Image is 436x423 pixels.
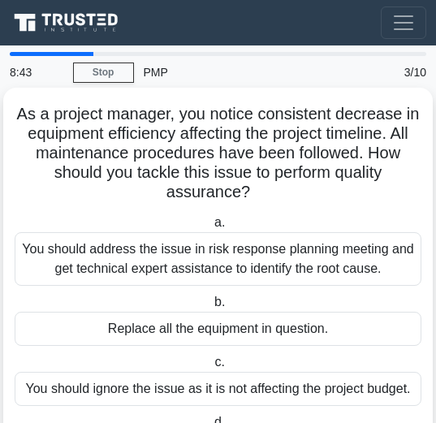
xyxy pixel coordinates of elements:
span: b. [214,295,225,309]
div: PMP [134,56,364,88]
div: You should address the issue in risk response planning meeting and get technical expert assistanc... [15,232,421,286]
div: You should ignore the issue as it is not affecting the project budget. [15,372,421,406]
div: Replace all the equipment in question. [15,312,421,346]
h5: As a project manager, you notice consistent decrease in equipment efficiency affecting the projec... [13,104,423,203]
span: c. [215,355,225,369]
a: Stop [73,63,134,83]
span: a. [214,215,225,229]
button: Toggle navigation [381,6,426,39]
